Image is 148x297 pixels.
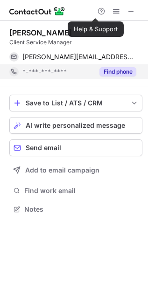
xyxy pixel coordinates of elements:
[26,144,61,152] span: Send email
[26,99,126,107] div: Save to List / ATS / CRM
[24,186,139,195] span: Find work email
[25,166,99,174] span: Add to email campaign
[9,203,142,216] button: Notes
[22,53,136,61] span: [PERSON_NAME][EMAIL_ADDRESS][PERSON_NAME][DOMAIN_NAME]
[9,95,142,111] button: save-profile-one-click
[26,122,125,129] span: AI write personalized message
[99,67,136,76] button: Reveal Button
[9,117,142,134] button: AI write personalized message
[9,184,142,197] button: Find work email
[9,38,142,47] div: Client Service Manager
[9,6,65,17] img: ContactOut v5.3.10
[9,28,72,37] div: [PERSON_NAME]
[24,205,139,214] span: Notes
[9,162,142,179] button: Add to email campaign
[9,139,142,156] button: Send email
